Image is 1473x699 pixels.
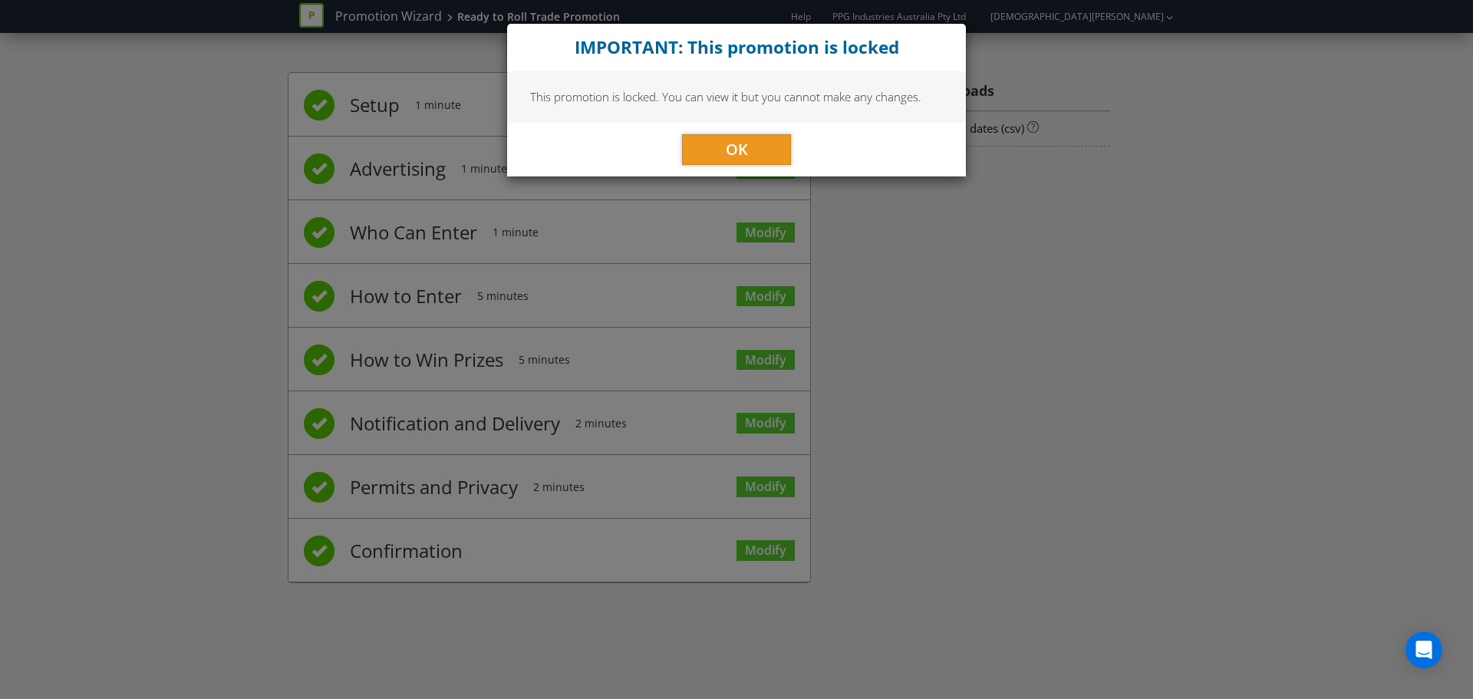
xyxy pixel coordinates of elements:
div: Open Intercom Messenger [1405,631,1442,668]
button: OK [682,134,791,165]
div: Close [507,24,966,71]
span: OK [726,139,748,160]
strong: IMPORTANT: This promotion is locked [575,35,899,59]
div: This promotion is locked. You can view it but you cannot make any changes. [507,71,966,122]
